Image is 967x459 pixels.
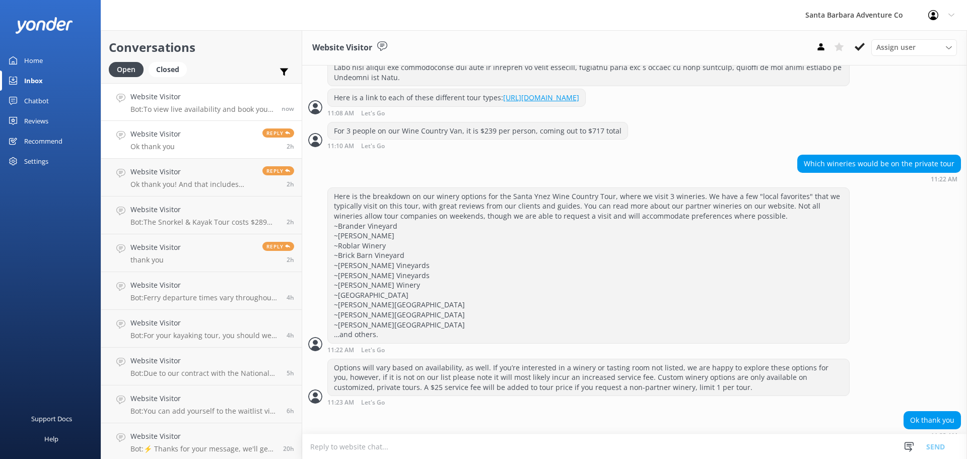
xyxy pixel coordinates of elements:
[130,431,275,442] h4: Website Visitor
[130,369,279,378] p: Bot: Due to our contract with the National Park Service, we are unable to sell ferry tickets to p...
[24,91,49,111] div: Chatbot
[327,109,586,117] div: Aug 22 2025 11:08am (UTC -07:00) America/Tijuana
[931,433,957,439] strong: 11:23 AM
[361,347,385,354] span: Let's Go
[904,412,960,429] div: Ok thank you
[24,151,48,171] div: Settings
[262,242,294,251] span: Reply
[312,41,372,54] h3: Website Visitor
[24,71,43,91] div: Inbox
[101,348,302,385] a: Website VisitorBot:Due to our contract with the National Park Service, we are unable to sell ferr...
[798,155,960,172] div: Which wineries would be on the private tour
[327,142,628,150] div: Aug 22 2025 11:10am (UTC -07:00) America/Tijuana
[130,204,279,215] h4: Website Visitor
[262,166,294,175] span: Reply
[262,128,294,138] span: Reply
[24,50,43,71] div: Home
[130,105,274,114] p: Bot: To view live availability and book your Santa [PERSON_NAME] Adventure tour, click [URL][DOMA...
[130,180,255,189] p: Ok thank you! And that includes everything in the description
[287,331,294,340] span: Aug 22 2025 09:00am (UTC -07:00) America/Tijuana
[44,429,58,449] div: Help
[130,355,279,366] h4: Website Visitor
[283,444,294,453] span: Aug 21 2025 05:28pm (UTC -07:00) America/Tijuana
[327,400,354,406] strong: 11:23 AM
[130,280,279,291] h4: Website Visitor
[130,444,275,453] p: Bot: ⚡ Thanks for your message, we'll get back to you as soon as we can. You're also welcome to k...
[287,218,294,226] span: Aug 22 2025 11:16am (UTC -07:00) America/Tijuana
[109,62,144,77] div: Open
[130,331,279,340] p: Bot: For your kayaking tour, you should wear a bathing suit under the provided wetsuit.
[876,42,916,53] span: Assign user
[797,175,961,182] div: Aug 22 2025 11:22am (UTC -07:00) America/Tijuana
[149,63,192,75] a: Closed
[287,180,294,188] span: Aug 22 2025 11:20am (UTC -07:00) America/Tijuana
[101,121,302,159] a: Website VisitorOk thank youReply2h
[503,93,579,102] a: [URL][DOMAIN_NAME]
[101,385,302,423] a: Website VisitorBot:You can add yourself to the waitlist via the booking system on our website at ...
[109,63,149,75] a: Open
[361,143,385,150] span: Let's Go
[361,110,385,117] span: Let's Go
[130,142,181,151] p: Ok thank you
[130,91,274,102] h4: Website Visitor
[130,407,279,416] p: Bot: You can add yourself to the waitlist via the booking system on our website at [URL][DOMAIN_N...
[101,272,302,310] a: Website VisitorBot:Ferry departure times vary throughout the year and are generally 3:30 PM or la...
[130,317,279,329] h4: Website Visitor
[282,104,294,113] span: Aug 22 2025 01:42pm (UTC -07:00) America/Tijuana
[101,310,302,348] a: Website VisitorBot:For your kayaking tour, you should wear a bathing suit under the provided wets...
[871,39,957,55] div: Assign User
[149,62,187,77] div: Closed
[130,293,279,302] p: Bot: Ferry departure times vary throughout the year and are generally 3:30 PM or later, with limi...
[327,143,354,150] strong: 11:10 AM
[101,159,302,196] a: Website VisitorOk thank you! And that includes everything in the descriptionReply2h
[130,218,279,227] p: Bot: The Snorkel & Kayak Tour costs $289 per person plus ferry transportation ($70 for adults, $5...
[287,142,294,151] span: Aug 22 2025 11:23am (UTC -07:00) America/Tijuana
[361,400,385,406] span: Let's Go
[130,255,181,265] p: thank you
[287,369,294,377] span: Aug 22 2025 08:37am (UTC -07:00) America/Tijuana
[931,176,957,182] strong: 11:22 AM
[15,17,73,34] img: yonder-white-logo.png
[24,111,48,131] div: Reviews
[101,196,302,234] a: Website VisitorBot:The Snorkel & Kayak Tour costs $289 per person plus ferry transportation ($70 ...
[327,399,850,406] div: Aug 22 2025 11:23am (UTC -07:00) America/Tijuana
[328,359,849,396] div: Options will vary based on availability, as well. If you’re interested in a winery or tasting roo...
[327,110,354,117] strong: 11:08 AM
[287,255,294,264] span: Aug 22 2025 10:56am (UTC -07:00) America/Tijuana
[101,234,302,272] a: Website Visitorthank youReply2h
[328,188,849,343] div: Here is the breakdown on our winery options for the Santa Ynez Wine Country Tour, where we visit ...
[287,407,294,415] span: Aug 22 2025 07:24am (UTC -07:00) America/Tijuana
[130,128,181,140] h4: Website Visitor
[130,166,255,177] h4: Website Visitor
[31,409,72,429] div: Support Docs
[287,293,294,302] span: Aug 22 2025 09:14am (UTC -07:00) America/Tijuana
[327,346,850,354] div: Aug 22 2025 11:22am (UTC -07:00) America/Tijuana
[328,89,585,106] div: Here is a link to each of these different tour types:
[130,242,181,253] h4: Website Visitor
[101,83,302,121] a: Website VisitorBot:To view live availability and book your Santa [PERSON_NAME] Adventure tour, cl...
[109,38,294,57] h2: Conversations
[328,122,628,140] div: For 3 people on our Wine Country Van, it is $239 per person, coming out to $717 total
[24,131,62,151] div: Recommend
[904,432,961,439] div: Aug 22 2025 11:23am (UTC -07:00) America/Tijuana
[130,393,279,404] h4: Website Visitor
[327,347,354,354] strong: 11:22 AM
